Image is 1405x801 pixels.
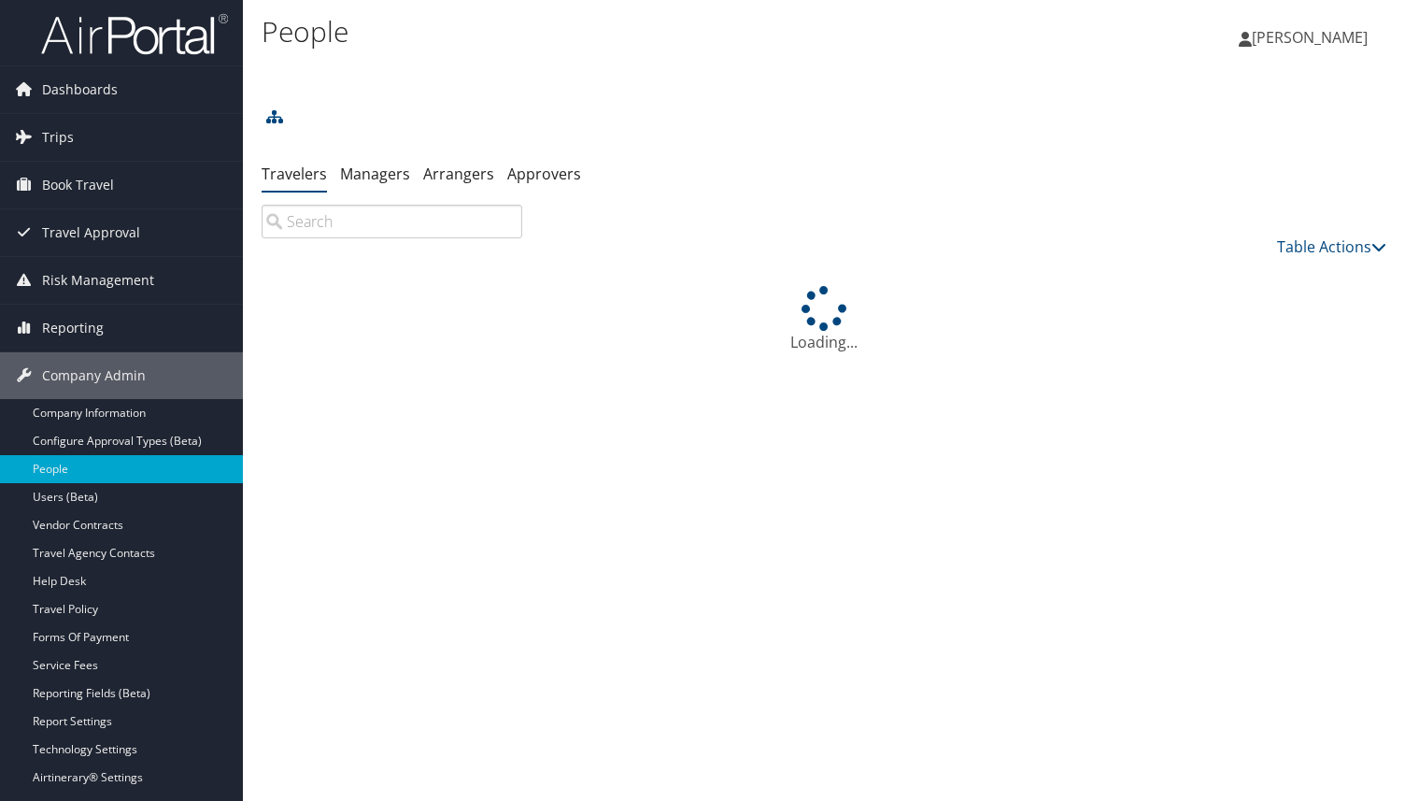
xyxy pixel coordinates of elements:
[42,66,118,113] span: Dashboards
[262,12,1012,51] h1: People
[423,164,494,184] a: Arrangers
[42,257,154,304] span: Risk Management
[42,114,74,161] span: Trips
[507,164,581,184] a: Approvers
[262,286,1386,353] div: Loading...
[42,209,140,256] span: Travel Approval
[41,12,228,56] img: airportal-logo.png
[1239,9,1386,65] a: [PERSON_NAME]
[42,352,146,399] span: Company Admin
[1252,27,1368,48] span: [PERSON_NAME]
[340,164,410,184] a: Managers
[42,162,114,208] span: Book Travel
[42,305,104,351] span: Reporting
[1277,236,1386,257] a: Table Actions
[262,164,327,184] a: Travelers
[262,205,522,238] input: Search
